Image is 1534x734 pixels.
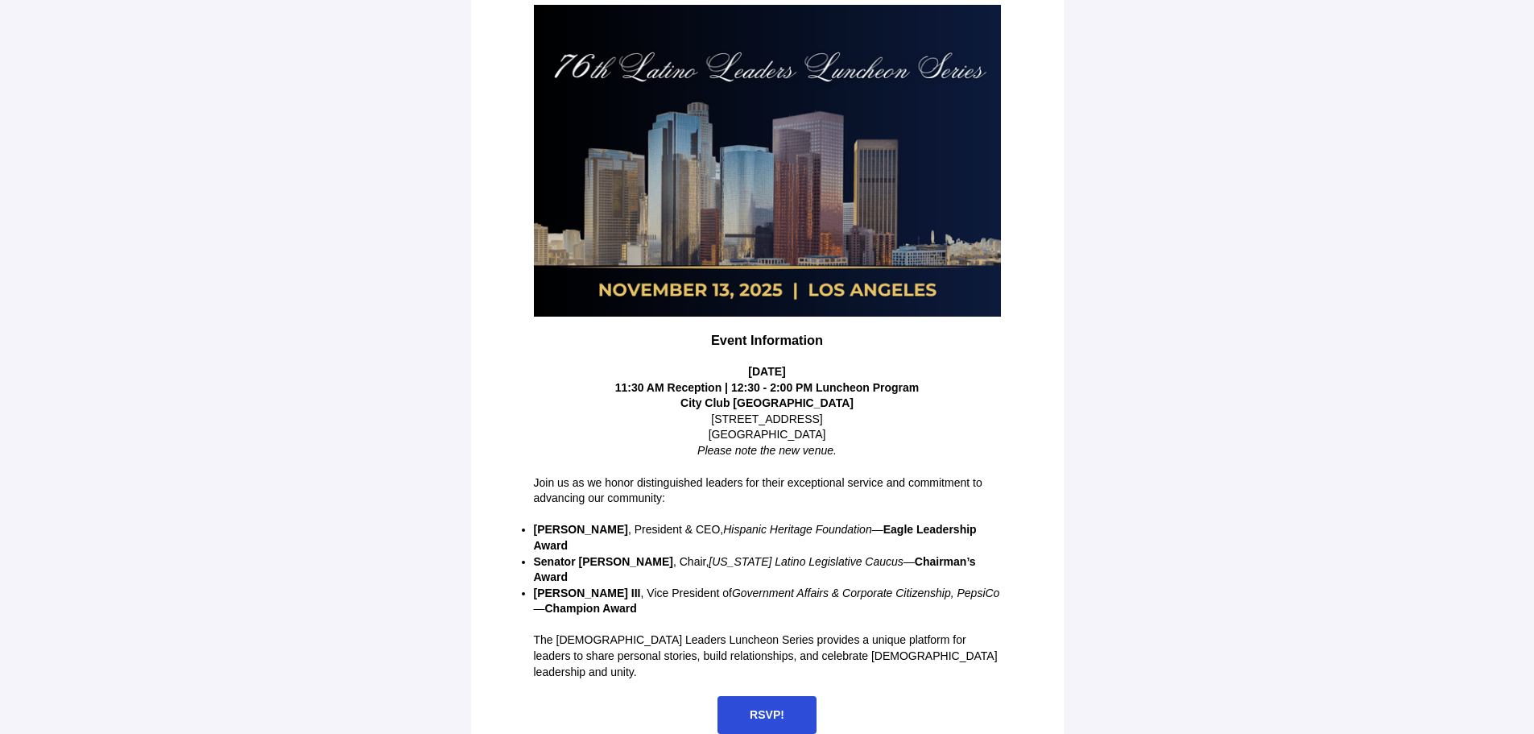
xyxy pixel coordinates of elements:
p: Join us as we honor distinguished leaders for their exceptional service and commitment to advanci... [534,475,1001,507]
strong: Event Information [711,333,823,347]
p: , President & CEO, — [534,522,1001,554]
strong: Champion Award [545,602,637,615]
strong: Senator [PERSON_NAME] [534,555,673,568]
a: RSVP! [717,696,817,734]
strong: [PERSON_NAME] [534,523,628,536]
p: , Vice President of — [534,586,1001,617]
strong: Chairman’s Award [534,555,976,584]
em: [US_STATE] Latino Legislative Caucus [709,555,903,568]
p: [STREET_ADDRESS] [GEOGRAPHIC_DATA] [534,396,1001,458]
em: Hispanic Heritage Foundation [723,523,871,536]
strong: [PERSON_NAME] III [534,587,641,599]
em: Please note the new venue. [697,444,837,457]
strong: [DATE] [748,365,785,378]
span: RSVP! [750,708,784,721]
strong: City Club [GEOGRAPHIC_DATA] [680,396,854,409]
em: Government Affairs & Corporate Citizenship, PepsiCo [732,587,1000,599]
p: , Chair, — [534,554,1001,586]
p: The [DEMOGRAPHIC_DATA] Leaders Luncheon Series provides a unique platform for leaders to share pe... [534,632,1001,680]
strong: 11:30 AM Reception | 12:30 - 2:00 PM Luncheon Program [615,381,920,394]
strong: Eagle Leadership Award [534,523,977,552]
